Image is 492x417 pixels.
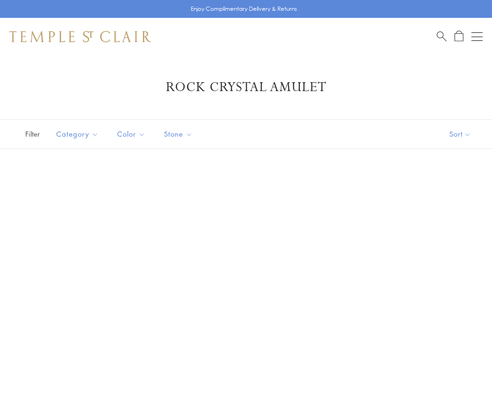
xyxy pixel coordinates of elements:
[157,124,200,145] button: Stone
[49,124,105,145] button: Category
[23,79,469,96] h1: Rock Crystal Amulet
[191,4,297,14] p: Enjoy Complimentary Delivery & Returns
[437,31,447,42] a: Search
[159,128,200,140] span: Stone
[112,128,152,140] span: Color
[428,120,492,148] button: Show sort by
[110,124,152,145] button: Color
[9,31,151,42] img: Temple St. Clair
[471,31,483,42] button: Open navigation
[52,128,105,140] span: Category
[455,31,463,42] a: Open Shopping Bag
